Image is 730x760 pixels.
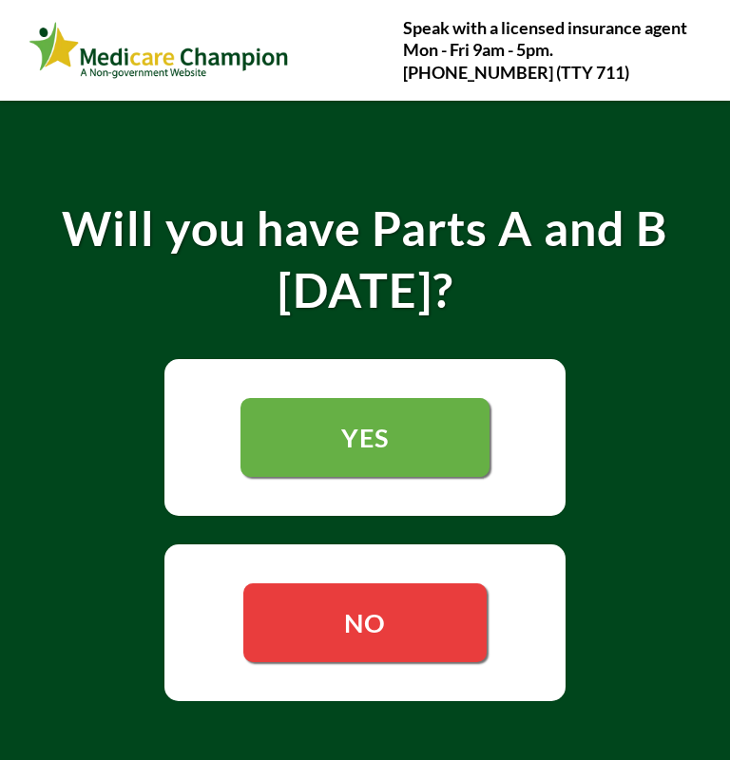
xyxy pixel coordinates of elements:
[344,607,386,638] span: NO
[62,199,668,318] strong: Will you have Parts A and B [DATE]?
[341,422,389,453] span: YES
[243,583,487,662] a: NO
[403,17,687,60] strong: Speak with a licensed insurance agent Mon - Fri 9am - 5pm.
[403,62,629,83] strong: [PHONE_NUMBER] (TTY 711)
[240,398,490,477] a: YES
[29,18,290,83] img: Webinar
